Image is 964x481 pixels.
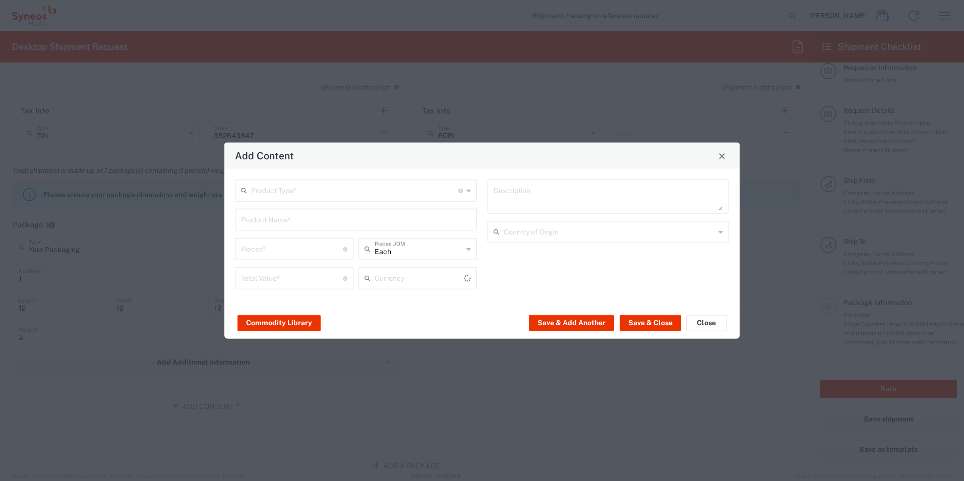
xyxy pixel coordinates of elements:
[620,315,681,331] button: Save & Close
[235,148,294,163] h4: Add Content
[237,315,321,331] button: Commodity Library
[715,149,729,163] button: Close
[529,315,614,331] button: Save & Add Another
[686,315,727,331] button: Close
